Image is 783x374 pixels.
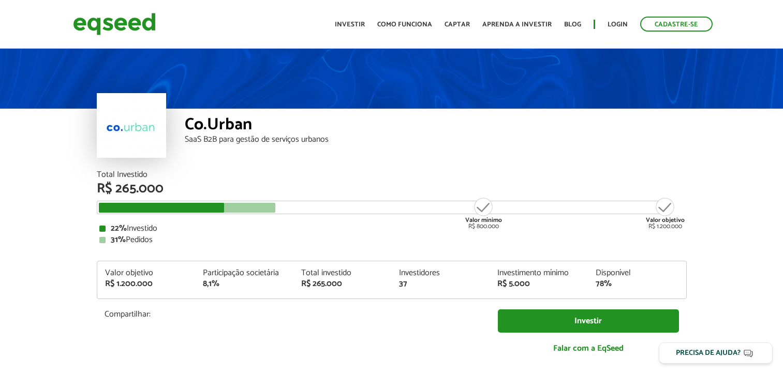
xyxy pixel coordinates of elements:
div: R$ 265.000 [301,280,384,288]
a: Investir [335,21,365,28]
a: Investir [498,309,679,333]
div: R$ 800.000 [464,197,503,230]
div: 78% [596,280,678,288]
div: R$ 1.200.000 [646,197,685,230]
div: Investidores [399,269,482,277]
div: Participação societária [203,269,286,277]
div: R$ 5.000 [497,280,580,288]
a: Captar [445,21,470,28]
div: Co.Urban [185,116,687,136]
img: EqSeed [73,10,156,38]
p: Compartilhar: [105,309,482,319]
a: Como funciona [377,21,432,28]
strong: 31% [111,233,126,247]
div: Disponível [596,269,678,277]
strong: Valor objetivo [646,215,685,225]
div: Pedidos [99,236,684,244]
a: Aprenda a investir [482,21,552,28]
a: Falar com a EqSeed [498,338,679,359]
div: R$ 265.000 [97,182,687,196]
div: Investimento mínimo [497,269,580,277]
div: Valor objetivo [105,269,188,277]
a: Login [608,21,628,28]
a: Blog [564,21,581,28]
div: 8,1% [203,280,286,288]
div: Investido [99,225,684,233]
div: R$ 1.200.000 [105,280,188,288]
strong: Valor mínimo [465,215,502,225]
div: Total Investido [97,171,687,179]
a: Cadastre-se [640,17,713,32]
div: SaaS B2B para gestão de serviços urbanos [185,136,687,144]
div: 37 [399,280,482,288]
div: Total investido [301,269,384,277]
strong: 22% [111,221,127,235]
